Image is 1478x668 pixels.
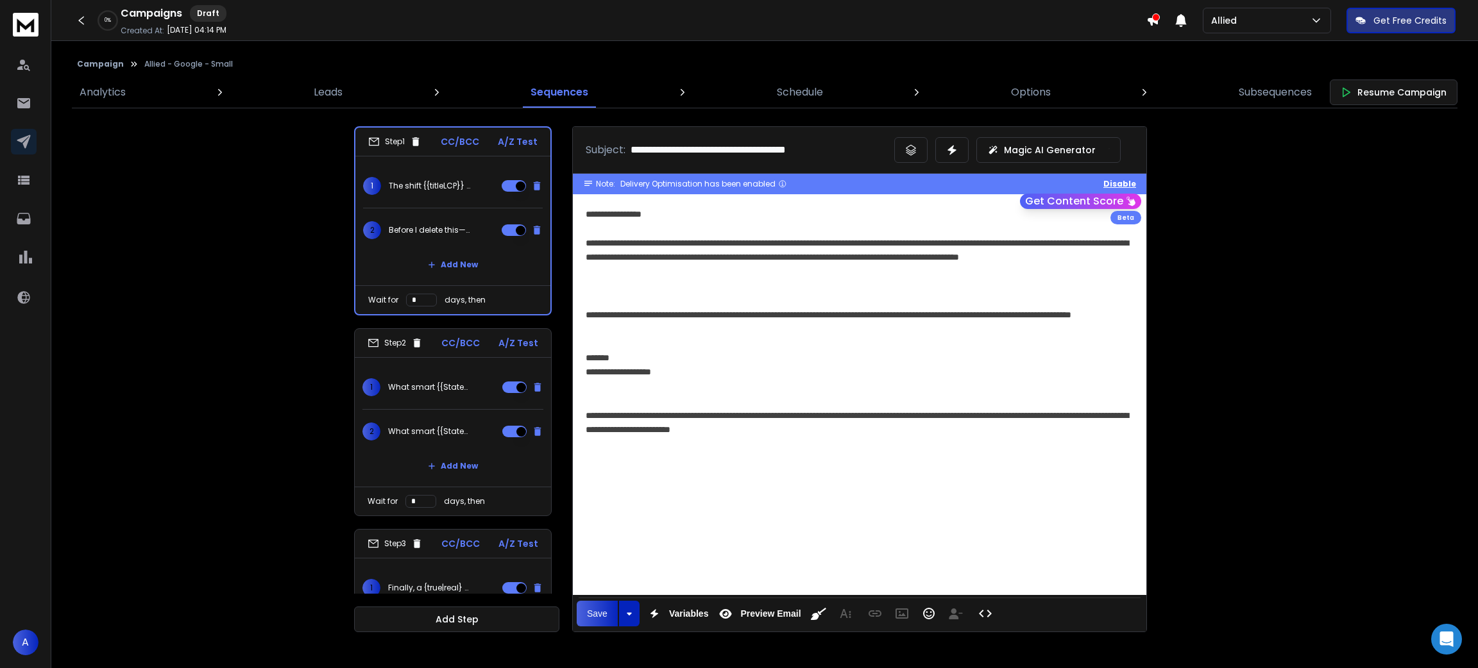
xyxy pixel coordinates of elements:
[596,179,615,189] span: Note:
[498,337,538,349] p: A/Z Test
[354,328,552,516] li: Step2CC/BCCA/Z Test1What smart {{State}} {{titleLCP}} are {doing|doing differently|doing instinct...
[441,337,480,349] p: CC/BCC
[1020,194,1141,209] button: Get Content Score
[1330,79,1457,105] button: Resume Campaign
[72,77,133,108] a: Analytics
[806,601,831,626] button: Clean HTML
[441,135,479,148] p: CC/BCC
[445,295,486,305] p: days, then
[167,25,226,35] p: [DATE] 04:14 PM
[586,142,625,158] p: Subject:
[144,59,233,69] p: Allied - Google - Small
[531,85,588,100] p: Sequences
[388,426,470,437] p: What smart {{State}} {{titleLCP}} are {doing|doing differently|doing instinctively|doing uniquely...
[620,179,787,189] div: Delivery Optimisation has been enabled
[306,77,350,108] a: Leads
[388,382,470,392] p: What smart {{State}} {{titleLCP}} are {doing|doing differently|doing instinctively|doing uniquely...
[418,453,488,479] button: Add New
[368,295,398,305] p: Wait for
[121,26,164,36] p: Created At:
[1011,85,1051,100] p: Options
[368,136,421,147] div: Step 1
[917,601,941,626] button: Emoticons
[362,579,380,597] span: 1
[777,85,823,100] p: Schedule
[389,181,471,191] p: The shift {{titleLCP}} didn’t see coming
[13,13,38,37] img: logo
[1373,14,1447,27] p: Get Free Credits
[77,59,124,69] button: Campaign
[190,5,226,22] div: Draft
[944,601,968,626] button: Insert Unsubscribe Link
[890,601,914,626] button: Insert Image (Ctrl+P)
[1231,77,1320,108] a: Subsequences
[1110,211,1141,224] div: Beta
[833,601,858,626] button: More Text
[389,225,471,235] p: Before I delete this—should I send details?
[498,537,538,550] p: A/Z Test
[1003,77,1058,108] a: Options
[13,630,38,655] button: A
[1211,14,1242,27] p: Allied
[523,77,596,108] a: Sequences
[368,538,423,549] div: Step 3
[362,378,380,396] span: 1
[1239,85,1312,100] p: Subsequences
[388,583,470,593] p: Finally, a {true|real} global marketplace for {{Title}}s!
[642,601,711,626] button: Variables
[368,496,398,506] p: Wait for
[498,135,538,148] p: A/Z Test
[418,252,488,278] button: Add New
[1431,624,1462,655] div: Open Intercom Messenger
[973,601,998,626] button: Code View
[1346,8,1456,33] button: Get Free Credits
[354,126,552,315] li: Step1CC/BCCA/Z Test1The shift {{titleLCP}} didn’t see coming2Before I delete this—should I send d...
[667,608,711,619] span: Variables
[441,537,480,550] p: CC/BCC
[363,221,381,239] span: 2
[863,601,887,626] button: Insert Link (Ctrl+K)
[314,85,343,100] p: Leads
[769,77,831,108] a: Schedule
[354,606,559,632] button: Add Step
[713,601,803,626] button: Preview Email
[368,337,423,349] div: Step 2
[1103,179,1136,189] button: Disable
[444,496,485,506] p: days, then
[976,137,1121,163] button: Magic AI Generator
[121,6,182,21] h1: Campaigns
[1004,144,1096,156] p: Magic AI Generator
[738,608,803,619] span: Preview Email
[80,85,126,100] p: Analytics
[577,601,618,626] button: Save
[362,422,380,440] span: 2
[363,177,381,195] span: 1
[105,17,111,24] p: 0 %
